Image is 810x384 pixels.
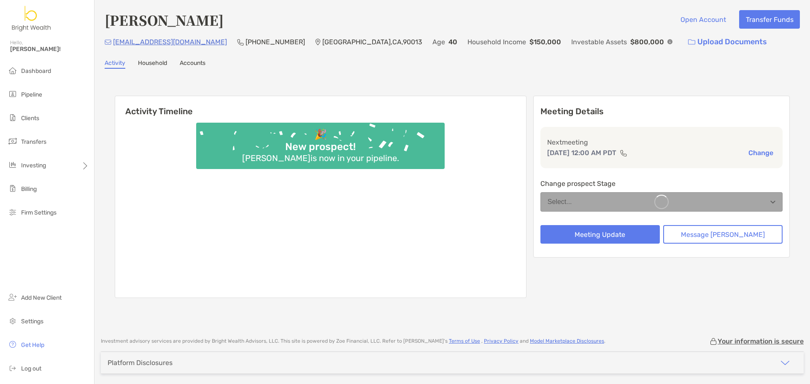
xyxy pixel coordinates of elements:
[667,39,672,44] img: Info Icon
[449,338,480,344] a: Terms of Use
[630,37,664,47] p: $800,000
[540,106,783,117] p: Meeting Details
[8,160,18,170] img: investing icon
[683,33,772,51] a: Upload Documents
[718,337,804,345] p: Your information is secure
[21,162,46,169] span: Investing
[529,37,561,47] p: $150,000
[8,183,18,193] img: billing icon
[315,39,321,46] img: Location Icon
[10,46,89,53] span: [PERSON_NAME]!
[8,136,18,146] img: transfers icon
[663,225,783,244] button: Message [PERSON_NAME]
[21,91,42,98] span: Pipeline
[10,3,53,34] img: Zoe Logo
[448,37,457,47] p: 40
[239,153,402,163] div: [PERSON_NAME] is now in your pipeline.
[547,137,776,148] p: Next meeting
[620,150,627,156] img: communication type
[8,339,18,349] img: get-help icon
[311,129,330,141] div: 🎉
[105,10,224,30] h4: [PERSON_NAME]
[115,96,526,116] h6: Activity Timeline
[674,10,732,29] button: Open Account
[688,39,695,45] img: button icon
[540,225,660,244] button: Meeting Update
[21,209,57,216] span: Firm Settings
[8,292,18,302] img: add_new_client icon
[8,65,18,75] img: dashboard icon
[237,39,244,46] img: Phone Icon
[21,365,41,372] span: Log out
[540,178,783,189] p: Change prospect Stage
[467,37,526,47] p: Household Income
[246,37,305,47] p: [PHONE_NUMBER]
[21,318,43,325] span: Settings
[105,59,125,69] a: Activity
[530,338,604,344] a: Model Marketplace Disclosures
[432,37,445,47] p: Age
[8,89,18,99] img: pipeline icon
[547,148,616,158] p: [DATE] 12:00 AM PDT
[322,37,422,47] p: [GEOGRAPHIC_DATA] , CA , 90013
[138,59,167,69] a: Household
[113,37,227,47] p: [EMAIL_ADDRESS][DOMAIN_NAME]
[739,10,800,29] button: Transfer Funds
[8,113,18,123] img: clients icon
[105,40,111,45] img: Email Icon
[21,294,62,301] span: Add New Client
[780,358,790,368] img: icon arrow
[21,341,44,349] span: Get Help
[21,67,51,75] span: Dashboard
[571,37,627,47] p: Investable Assets
[21,115,39,122] span: Clients
[8,363,18,373] img: logout icon
[108,359,173,367] div: Platform Disclosures
[282,141,359,153] div: New prospect!
[21,138,46,145] span: Transfers
[21,185,37,193] span: Billing
[180,59,205,69] a: Accounts
[8,316,18,326] img: settings icon
[484,338,518,344] a: Privacy Policy
[8,207,18,217] img: firm-settings icon
[101,338,605,344] p: Investment advisory services are provided by Bright Wealth Advisors, LLC . This site is powered b...
[746,148,776,157] button: Change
